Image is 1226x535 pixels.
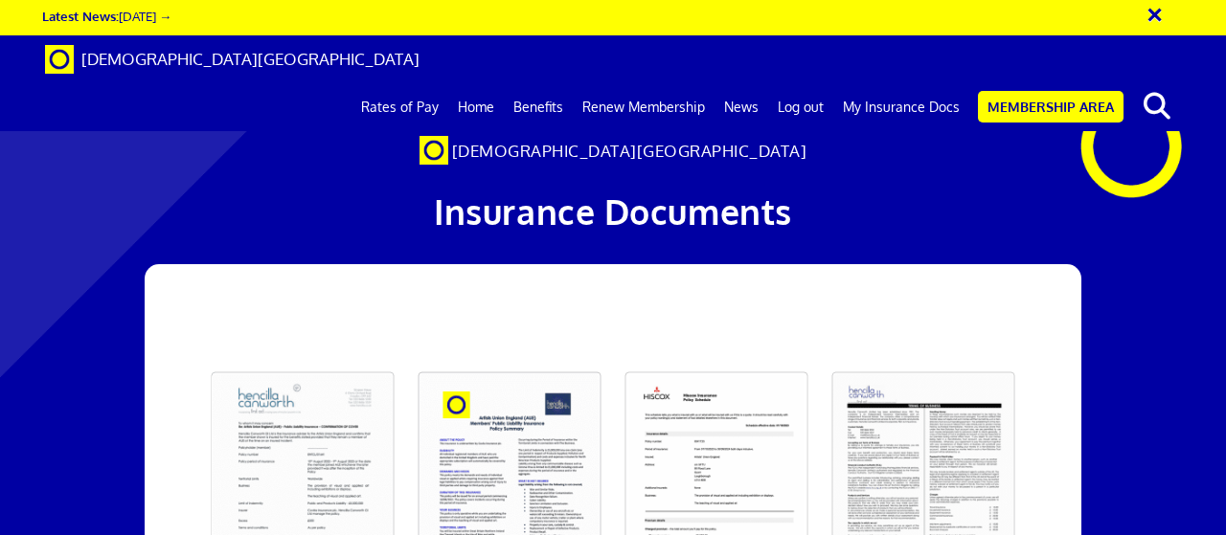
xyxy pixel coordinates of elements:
a: My Insurance Docs [833,83,969,131]
a: Log out [768,83,833,131]
a: Rates of Pay [352,83,448,131]
span: [DEMOGRAPHIC_DATA][GEOGRAPHIC_DATA] [81,49,420,69]
a: Renew Membership [573,83,715,131]
a: Membership Area [978,91,1124,123]
span: [DEMOGRAPHIC_DATA][GEOGRAPHIC_DATA] [452,141,807,161]
span: Insurance Documents [434,189,792,233]
a: News [715,83,768,131]
a: Home [448,83,504,131]
a: Latest News:[DATE] → [42,8,171,24]
a: Brand [DEMOGRAPHIC_DATA][GEOGRAPHIC_DATA] [31,35,434,83]
button: search [1127,86,1186,126]
a: Benefits [504,83,573,131]
strong: Latest News: [42,8,119,24]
